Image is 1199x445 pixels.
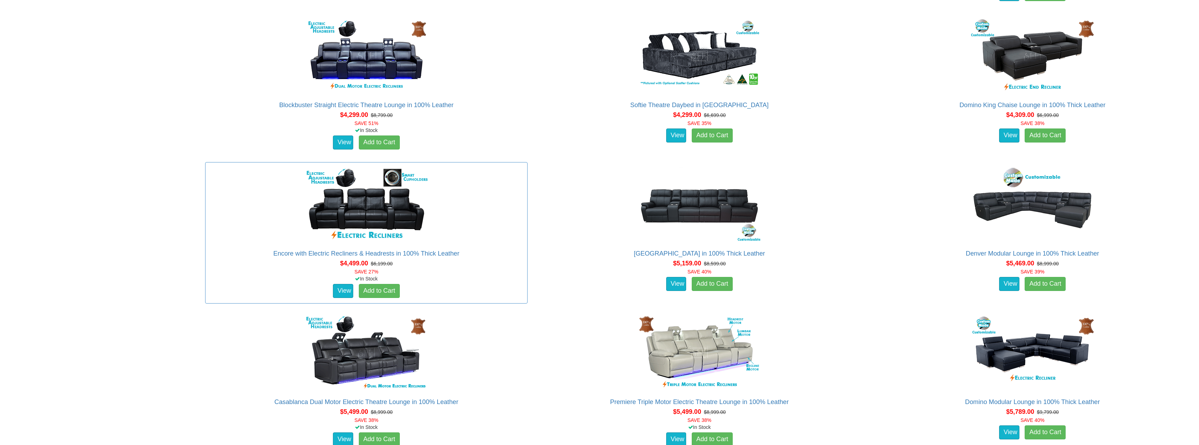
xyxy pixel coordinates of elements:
[999,277,1019,291] a: View
[354,269,378,274] font: SAVE 27%
[666,128,686,142] a: View
[371,261,392,266] del: $6,199.00
[969,314,1095,391] img: Domino Modular Lounge in 100% Thick Leather
[304,18,430,95] img: Blockbuster Straight Electric Theatre Lounge in 100% Leather
[1006,408,1034,415] span: $5,789.00
[704,409,726,415] del: $8,999.00
[688,120,711,126] font: SAVE 35%
[634,250,765,257] a: [GEOGRAPHIC_DATA] in 100% Thick Leather
[333,135,353,150] a: View
[333,284,353,298] a: View
[965,398,1100,405] a: Domino Modular Lounge in 100% Thick Leather
[969,166,1095,243] img: Denver Modular Lounge in 100% Thick Leather
[688,417,711,423] font: SAVE 38%
[359,284,400,298] a: Add to Cart
[1020,269,1044,274] font: SAVE 39%
[610,398,789,405] a: Premiere Triple Motor Electric Theatre Lounge in 100% Leather
[1006,260,1034,267] span: $5,469.00
[630,102,768,109] a: Softie Theatre Daybed in [GEOGRAPHIC_DATA]
[966,250,1099,257] a: Denver Modular Lounge in 100% Thick Leather
[1020,417,1044,423] font: SAVE 40%
[204,275,529,282] div: In Stock
[636,166,762,243] img: Denver Theatre Lounge in 100% Thick Leather
[1037,409,1059,415] del: $9,799.00
[636,314,762,391] img: Premiere Triple Motor Electric Theatre Lounge in 100% Leather
[340,111,368,118] span: $4,299.00
[304,314,430,391] img: Casablanca Dual Motor Electric Theatre Lounge in 100% Leather
[354,417,378,423] font: SAVE 38%
[1025,128,1066,142] a: Add to Cart
[1037,261,1059,266] del: $8,999.00
[1025,425,1066,439] a: Add to Cart
[688,269,711,274] font: SAVE 40%
[273,250,459,257] a: Encore with Electric Recliners & Headrests in 100% Thick Leather
[673,408,701,415] span: $5,499.00
[340,408,368,415] span: $5,499.00
[1025,277,1066,291] a: Add to Cart
[1037,112,1059,118] del: $6,999.00
[666,277,686,291] a: View
[354,120,378,126] font: SAVE 51%
[304,166,430,243] img: Encore with Electric Recliners & Headrests in 100% Thick Leather
[960,102,1106,109] a: Domino King Chaise Lounge in 100% Thick Leather
[1020,120,1044,126] font: SAVE 38%
[359,135,400,150] a: Add to Cart
[371,112,392,118] del: $8,799.00
[673,260,701,267] span: $5,159.00
[969,18,1095,95] img: Domino King Chaise Lounge in 100% Thick Leather
[340,260,368,267] span: $4,499.00
[204,424,529,431] div: In Stock
[274,398,458,405] a: Casablanca Dual Motor Electric Theatre Lounge in 100% Leather
[999,425,1019,439] a: View
[636,18,762,95] img: Softie Theatre Daybed in Fabric
[371,409,392,415] del: $8,999.00
[537,424,862,431] div: In Stock
[279,102,453,109] a: Blockbuster Straight Electric Theatre Lounge in 100% Leather
[692,128,733,142] a: Add to Cart
[704,112,726,118] del: $6,699.00
[704,261,726,266] del: $8,599.00
[1006,111,1034,118] span: $4,309.00
[692,277,733,291] a: Add to Cart
[999,128,1019,142] a: View
[204,127,529,134] div: In Stock
[673,111,701,118] span: $4,299.00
